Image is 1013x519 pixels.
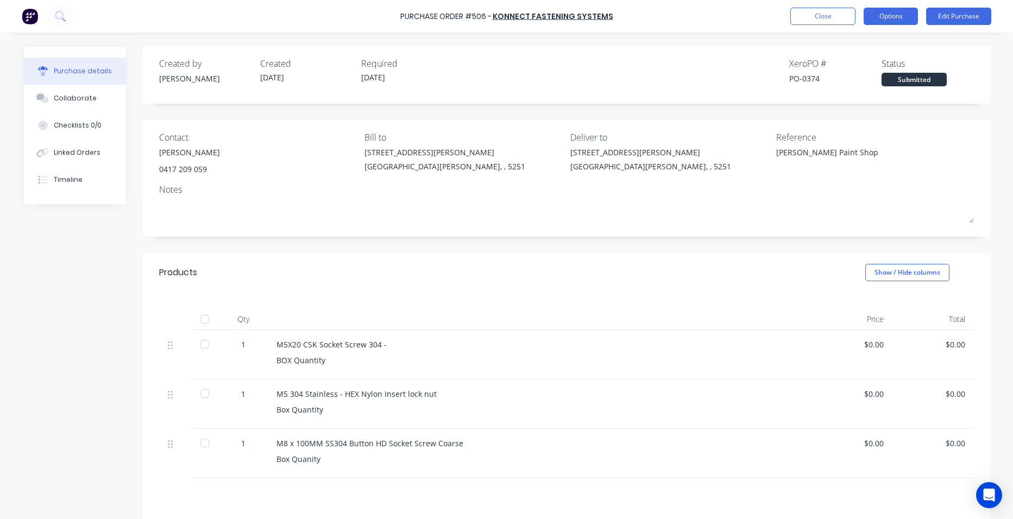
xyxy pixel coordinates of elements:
div: 1 [228,339,259,350]
div: Xero PO # [789,57,882,70]
button: Checklists 0/0 [24,112,126,139]
div: BOX Quantity [276,355,802,366]
div: [GEOGRAPHIC_DATA][PERSON_NAME], , 5251 [364,161,525,172]
div: Notes [159,183,974,196]
div: $0.00 [901,438,965,449]
div: PO-0374 [789,73,882,84]
div: Deliver to [570,131,768,144]
div: [STREET_ADDRESS][PERSON_NAME] [364,147,525,158]
div: Linked Orders [54,148,100,157]
div: $0.00 [820,339,884,350]
div: M5X20 CSK Socket Screw 304 - [276,339,802,350]
div: Purchase details [54,66,112,76]
div: [GEOGRAPHIC_DATA][PERSON_NAME], , 5251 [570,161,731,172]
button: Timeline [24,166,126,193]
div: Status [882,57,974,70]
button: Collaborate [24,85,126,112]
div: [STREET_ADDRESS][PERSON_NAME] [570,147,731,158]
div: Submitted [882,73,947,86]
div: Bill to [364,131,562,144]
div: M8 x 100MM SS304 Button HD Socket Screw Coarse [276,438,802,449]
div: Box Quantity [276,404,802,415]
div: 1 [228,438,259,449]
div: Contact [159,131,357,144]
div: Price [811,308,892,330]
div: Created by [159,57,251,70]
button: Edit Purchase [926,8,991,25]
div: Products [159,266,197,279]
div: Created [260,57,353,70]
div: Box Quanity [276,453,802,465]
div: $0.00 [820,388,884,400]
div: [PERSON_NAME] [159,147,220,158]
textarea: [PERSON_NAME] Paint Shop [776,147,912,171]
div: $0.00 [820,438,884,449]
img: Factory [22,8,38,24]
div: [PERSON_NAME] [159,73,251,84]
div: 1 [228,388,259,400]
button: Close [790,8,855,25]
div: Open Intercom Messenger [976,482,1002,508]
button: Purchase details [24,58,126,85]
div: $0.00 [901,388,965,400]
div: Qty [219,308,268,330]
div: Checklists 0/0 [54,121,102,130]
div: Total [892,308,974,330]
div: 0417 209 059 [159,163,220,175]
div: $0.00 [901,339,965,350]
div: Purchase Order #506 - [400,11,492,22]
div: Collaborate [54,93,97,103]
button: Options [864,8,918,25]
button: Linked Orders [24,139,126,166]
a: Konnect Fastening Systems [493,11,613,22]
button: Show / Hide columns [865,264,949,281]
div: Timeline [54,175,83,185]
div: M5 304 Stainless - HEX Nylon Insert lock nut [276,388,802,400]
div: Reference [776,131,974,144]
div: Required [361,57,454,70]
